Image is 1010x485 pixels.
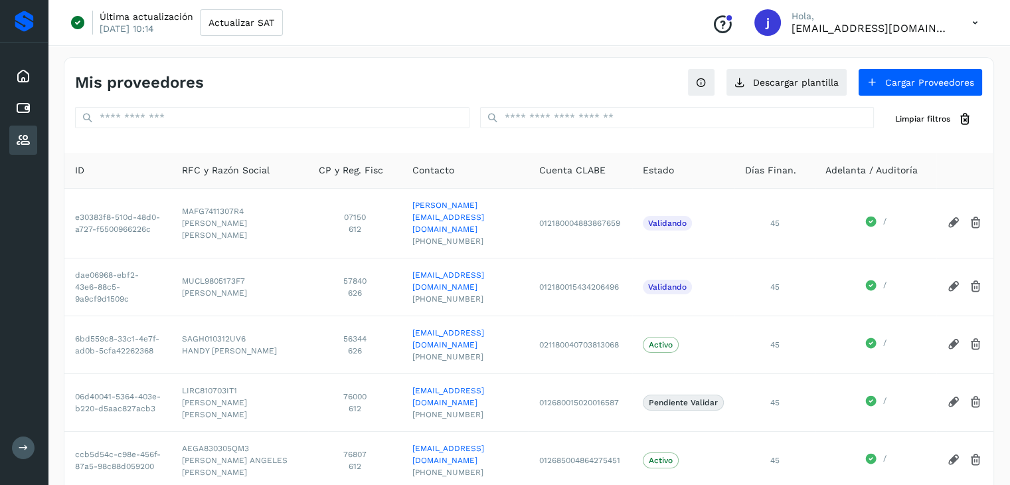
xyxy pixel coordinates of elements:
p: Última actualización [100,11,193,23]
a: [EMAIL_ADDRESS][DOMAIN_NAME] [412,385,518,409]
div: / [825,395,926,411]
button: Descargar plantilla [726,68,847,96]
div: Proveedores [9,126,37,155]
span: 76000 [319,391,391,403]
span: [PHONE_NUMBER] [412,235,518,247]
p: Validando [648,282,687,292]
span: MAFG7411307R4 [182,205,297,217]
a: [EMAIL_ADDRESS][DOMAIN_NAME] [412,327,518,351]
td: 012180004883867659 [529,188,632,258]
td: 06d40041-5364-403e-b220-d5aac827acb3 [64,373,171,431]
span: 612 [319,460,391,472]
p: jrodriguez@kalapata.co [792,22,951,35]
span: Adelanta / Auditoría [825,163,918,177]
span: SAGH010312UV6 [182,333,297,345]
span: HANDY [PERSON_NAME] [182,345,297,357]
div: Cuentas por pagar [9,94,37,123]
p: [DATE] 10:14 [100,23,154,35]
div: / [825,337,926,353]
span: 45 [770,456,779,465]
a: [EMAIL_ADDRESS][DOMAIN_NAME] [412,269,518,293]
span: 56344 [319,333,391,345]
button: Limpiar filtros [884,107,983,132]
button: Actualizar SAT [200,9,283,36]
span: ID [75,163,84,177]
span: 45 [770,398,779,407]
span: 57840 [319,275,391,287]
span: [PHONE_NUMBER] [412,409,518,421]
span: [PHONE_NUMBER] [412,351,518,363]
button: Cargar Proveedores [858,68,983,96]
td: 012180015434206496 [529,258,632,316]
span: Estado [643,163,674,177]
span: RFC y Razón Social [182,163,270,177]
td: dae06968-ebf2-43e6-88c5-9a9cf9d1509c [64,258,171,316]
span: CP y Reg. Fisc [319,163,383,177]
span: 612 [319,403,391,415]
span: [PERSON_NAME] [PERSON_NAME] [182,217,297,241]
div: / [825,279,926,295]
h4: Mis proveedores [75,73,204,92]
p: Activo [649,340,673,349]
span: LIRC810703IT1 [182,385,297,397]
p: Validando [648,219,687,228]
p: Pendiente Validar [649,398,718,407]
span: [PERSON_NAME] ANGELES [PERSON_NAME] [182,454,297,478]
span: 612 [319,223,391,235]
p: Activo [649,456,673,465]
span: [PERSON_NAME] [182,287,297,299]
p: Hola, [792,11,951,22]
a: [PERSON_NAME][EMAIL_ADDRESS][DOMAIN_NAME] [412,199,518,235]
div: / [825,452,926,468]
span: Contacto [412,163,454,177]
td: 6bd559c8-33c1-4e7f-ad0b-5cfa42262368 [64,316,171,373]
span: 45 [770,282,779,292]
div: / [825,215,926,231]
span: [PERSON_NAME] [PERSON_NAME] [182,397,297,421]
span: Cuenta CLABE [539,163,606,177]
span: 626 [319,287,391,299]
td: e30383f8-510d-48d0-a727-f5500966226c [64,188,171,258]
span: [PHONE_NUMBER] [412,466,518,478]
span: 45 [770,219,779,228]
td: 021180040703813068 [529,316,632,373]
span: 45 [770,340,779,349]
span: MUCL9805173F7 [182,275,297,287]
td: 012680015020016587 [529,373,632,431]
span: [PHONE_NUMBER] [412,293,518,305]
span: 76807 [319,448,391,460]
div: Inicio [9,62,37,91]
span: Actualizar SAT [209,18,274,27]
span: 626 [319,345,391,357]
span: AEGA830305QM3 [182,442,297,454]
a: [EMAIL_ADDRESS][DOMAIN_NAME] [412,442,518,466]
span: Días Finan. [745,163,796,177]
span: 07150 [319,211,391,223]
span: Limpiar filtros [895,113,950,125]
